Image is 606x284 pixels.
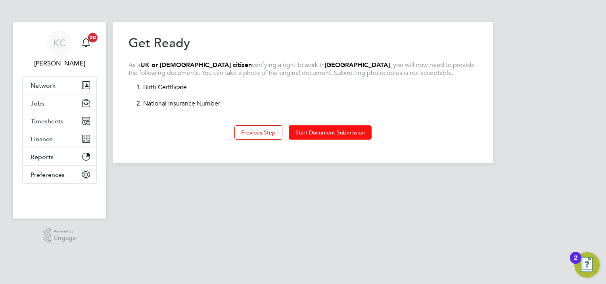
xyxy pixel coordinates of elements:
[289,125,372,140] button: Start Document Submission
[136,100,478,116] li: 2. National Insurance Number
[574,252,600,278] button: Open Resource Center, 2 new notifications
[128,61,475,77] span: , you will now need to provide the following documents. You can take a photo of the original docu...
[31,135,53,143] span: Finance
[23,94,96,112] button: Jobs
[31,153,54,161] span: Reports
[325,61,390,69] strong: [GEOGRAPHIC_DATA]
[140,61,252,69] strong: UK or [DEMOGRAPHIC_DATA] citizen
[252,61,325,69] span: verifying a right to work in
[23,77,96,94] button: Network
[22,192,97,204] a: Go to home page
[13,22,106,219] nav: Main navigation
[234,125,282,140] button: Previous Step
[88,33,98,42] span: 20
[22,30,97,68] a: KC[PERSON_NAME]
[23,166,96,183] button: Preferences
[53,38,66,48] span: KC
[54,235,76,242] span: Engage
[54,228,76,235] span: Powered by
[23,192,97,204] img: fastbook-logo-retina.png
[31,171,65,178] span: Preferences
[136,83,478,100] li: 1. Birth Certificate
[128,61,140,69] span: As a
[31,117,63,125] span: Timesheets
[23,148,96,165] button: Reports
[574,258,577,268] div: 2
[31,100,44,107] span: Jobs
[23,112,96,130] button: Timesheets
[22,59,97,68] span: Karen Chatfield
[43,228,77,243] a: Powered byEngage
[23,130,96,148] button: Finance
[78,30,94,56] a: 20
[31,82,56,89] span: Network
[128,35,190,52] h2: Get Ready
